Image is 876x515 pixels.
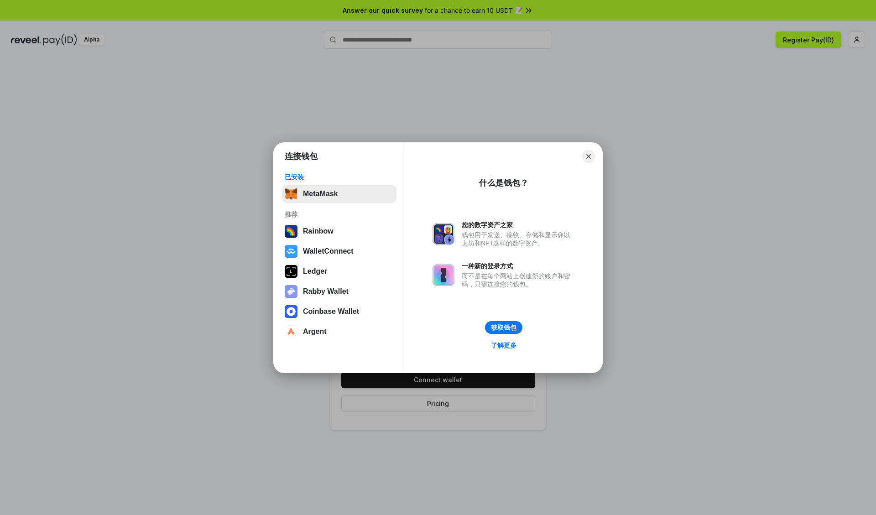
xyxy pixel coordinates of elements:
[285,305,297,318] img: svg+xml,%3Csvg%20width%3D%2228%22%20height%3D%2228%22%20viewBox%3D%220%200%2028%2028%22%20fill%3D...
[282,302,396,321] button: Coinbase Wallet
[285,187,297,200] img: svg+xml,%3Csvg%20fill%3D%22none%22%20height%3D%2233%22%20viewBox%3D%220%200%2035%2033%22%20width%...
[462,231,575,247] div: 钱包用于发送、接收、存储和显示像以太坊和NFT这样的数字资产。
[491,341,516,349] div: 了解更多
[303,247,354,255] div: WalletConnect
[462,262,575,270] div: 一种新的登录方式
[282,222,396,240] button: Rainbow
[303,190,338,198] div: MetaMask
[462,272,575,288] div: 而不是在每个网站上创建新的账户和密码，只需连接您的钱包。
[285,151,318,162] h1: 连接钱包
[282,242,396,260] button: WalletConnect
[303,328,327,336] div: Argent
[303,227,334,235] div: Rainbow
[285,225,297,238] img: svg+xml,%3Csvg%20width%3D%22120%22%20height%3D%22120%22%20viewBox%3D%220%200%20120%20120%22%20fil...
[285,325,297,338] img: svg+xml,%3Csvg%20width%3D%2228%22%20height%3D%2228%22%20viewBox%3D%220%200%2028%2028%22%20fill%3D...
[433,223,454,245] img: svg+xml,%3Csvg%20xmlns%3D%22http%3A%2F%2Fwww.w3.org%2F2000%2Fsvg%22%20fill%3D%22none%22%20viewBox...
[433,264,454,286] img: svg+xml,%3Csvg%20xmlns%3D%22http%3A%2F%2Fwww.w3.org%2F2000%2Fsvg%22%20fill%3D%22none%22%20viewBox...
[285,285,297,298] img: svg+xml,%3Csvg%20xmlns%3D%22http%3A%2F%2Fwww.w3.org%2F2000%2Fsvg%22%20fill%3D%22none%22%20viewBox...
[285,265,297,278] img: svg+xml,%3Csvg%20xmlns%3D%22http%3A%2F%2Fwww.w3.org%2F2000%2Fsvg%22%20width%3D%2228%22%20height%3...
[491,323,516,332] div: 获取钱包
[285,245,297,258] img: svg+xml,%3Csvg%20width%3D%2228%22%20height%3D%2228%22%20viewBox%3D%220%200%2028%2028%22%20fill%3D...
[485,321,522,334] button: 获取钱包
[303,287,349,296] div: Rabby Wallet
[303,307,359,316] div: Coinbase Wallet
[282,185,396,203] button: MetaMask
[282,282,396,301] button: Rabby Wallet
[479,177,528,188] div: 什么是钱包？
[303,267,327,276] div: Ledger
[285,210,394,218] div: 推荐
[282,262,396,281] button: Ledger
[285,173,394,181] div: 已安装
[582,150,595,163] button: Close
[485,339,522,351] a: 了解更多
[282,323,396,341] button: Argent
[462,221,575,229] div: 您的数字资产之家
